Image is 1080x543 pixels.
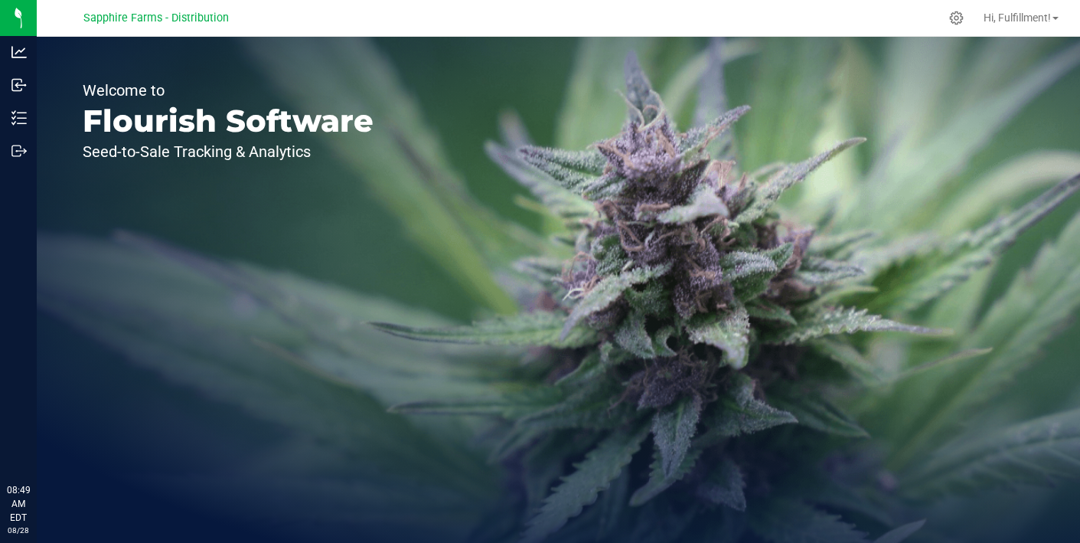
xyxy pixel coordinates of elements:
[7,525,30,536] p: 08/28
[83,11,229,25] span: Sapphire Farms - Distribution
[83,144,374,159] p: Seed-to-Sale Tracking & Analytics
[83,83,374,98] p: Welcome to
[984,11,1051,24] span: Hi, Fulfillment!
[83,106,374,136] p: Flourish Software
[11,143,27,159] inline-svg: Outbound
[11,77,27,93] inline-svg: Inbound
[7,483,30,525] p: 08:49 AM EDT
[11,110,27,126] inline-svg: Inventory
[15,420,61,466] iframe: Resource center
[11,44,27,60] inline-svg: Analytics
[947,11,966,25] div: Manage settings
